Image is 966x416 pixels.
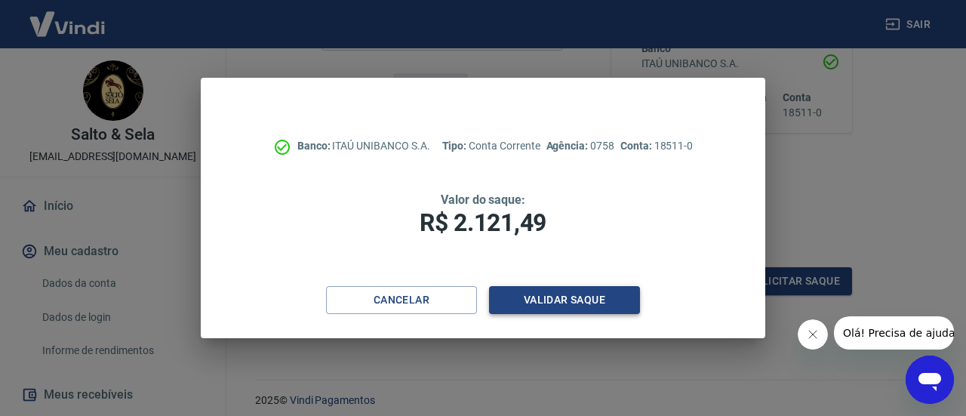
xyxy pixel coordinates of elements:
span: Olá! Precisa de ajuda? [9,11,127,23]
span: Conta: [620,140,654,152]
span: R$ 2.121,49 [420,208,546,237]
iframe: Fechar mensagem [798,319,828,350]
iframe: Botão para abrir a janela de mensagens [906,356,954,404]
span: Tipo: [442,140,469,152]
p: Conta Corrente [442,138,540,154]
span: Valor do saque: [441,193,525,207]
button: Cancelar [326,286,477,314]
p: ITAÚ UNIBANCO S.A. [297,138,430,154]
span: Banco: [297,140,333,152]
button: Validar saque [489,286,640,314]
span: Agência: [546,140,591,152]
iframe: Mensagem da empresa [834,316,954,350]
p: 0758 [546,138,614,154]
p: 18511-0 [620,138,693,154]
